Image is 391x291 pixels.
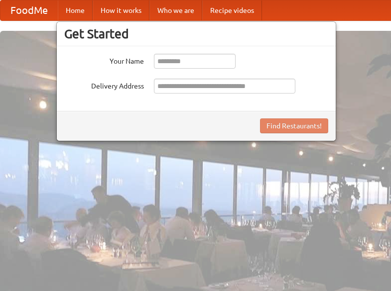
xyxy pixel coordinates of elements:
[93,0,149,20] a: How it works
[0,0,58,20] a: FoodMe
[149,0,202,20] a: Who we are
[64,26,328,41] h3: Get Started
[202,0,262,20] a: Recipe videos
[64,54,144,66] label: Your Name
[260,118,328,133] button: Find Restaurants!
[58,0,93,20] a: Home
[64,79,144,91] label: Delivery Address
